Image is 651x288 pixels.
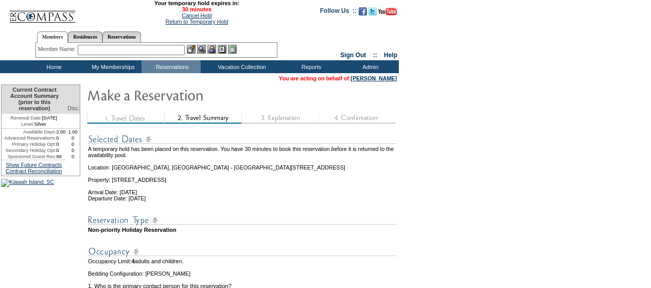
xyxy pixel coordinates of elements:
img: View [197,45,206,54]
span: Renewal Date: [10,115,42,121]
td: Primary Holiday Opt: [2,141,56,147]
td: Sponsored Guest Res: [2,154,56,160]
a: Residences [68,31,102,42]
img: step4_state1.gif [319,113,396,124]
span: Disc. [67,105,80,111]
img: subTtlResType.gif [88,214,397,227]
td: 0 [66,147,80,154]
a: Cancel Hold [182,12,212,19]
img: Subscribe to our YouTube Channel [378,8,397,15]
a: Help [384,52,397,59]
td: Current Contract Account Summary (prior to this reservation) [2,85,66,114]
a: Sign Out [340,52,366,59]
img: Follow us on Twitter [368,7,377,15]
img: Impersonate [207,45,216,54]
img: Make Reservation [87,84,293,105]
td: 0 [56,141,66,147]
a: Subscribe to our YouTube Channel [378,10,397,16]
a: Show Future Contracts [6,162,62,168]
img: step3_state1.gif [241,113,319,124]
div: Member Name: [38,45,78,54]
td: [DATE] [2,114,66,121]
td: Reservations [142,60,201,73]
td: 0 [66,154,80,160]
a: Return to Temporary Hold [166,19,228,25]
td: 0 [66,141,80,147]
td: Reports [280,60,340,73]
td: 99 [56,154,66,160]
td: Occupancy Limit: adults and children. [88,258,397,264]
span: 4 [131,258,134,264]
a: Follow us on Twitter [368,10,377,16]
td: 0 [56,135,66,141]
a: Contract Reconciliation [6,168,62,174]
td: My Memberships [82,60,142,73]
td: Non-priority Holiday Reservation [88,227,397,233]
span: Level: [22,121,34,127]
td: Bedding Configuration: [PERSON_NAME] [88,270,397,277]
img: Become our fan on Facebook [359,7,367,15]
td: Home [23,60,82,73]
td: 0 [56,147,66,154]
a: [PERSON_NAME] [351,75,397,81]
img: subTtlSelectedDates.gif [88,133,397,146]
img: step1_state3.gif [87,113,164,124]
td: Available Days: [2,129,56,135]
img: b_edit.gif [187,45,196,54]
td: Arrival Date: [DATE] [88,183,397,195]
a: Reservations [102,31,141,42]
img: b_calculator.gif [228,45,237,54]
td: 2.00 [56,129,66,135]
img: Reservations [218,45,226,54]
img: step2_state2.gif [164,113,241,124]
img: Compass Home [9,2,76,23]
td: Silver [2,121,66,129]
span: 30 minutes [81,6,312,12]
td: Vacation Collection [201,60,280,73]
td: Follow Us :: [320,6,357,19]
a: Members [37,31,68,43]
img: subTtlOccupancy.gif [88,245,397,258]
td: Departure Date: [DATE] [88,195,397,201]
td: 1.00 [66,129,80,135]
td: Admin [340,60,399,73]
td: Property: [STREET_ADDRESS] [88,171,397,183]
td: Advanced Reservations: [2,135,56,141]
td: Secondary Holiday Opt: [2,147,56,154]
img: Kiawah Island, SC [1,179,54,187]
span: :: [373,52,377,59]
a: Become our fan on Facebook [359,10,367,16]
td: 0 [66,135,80,141]
td: Location: [GEOGRAPHIC_DATA], [GEOGRAPHIC_DATA] - [GEOGRAPHIC_DATA][STREET_ADDRESS] [88,158,397,171]
td: A temporary hold has been placed on this reservation. You have 30 minutes to book this reservatio... [88,146,397,158]
span: You are acting on behalf of: [279,75,397,81]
